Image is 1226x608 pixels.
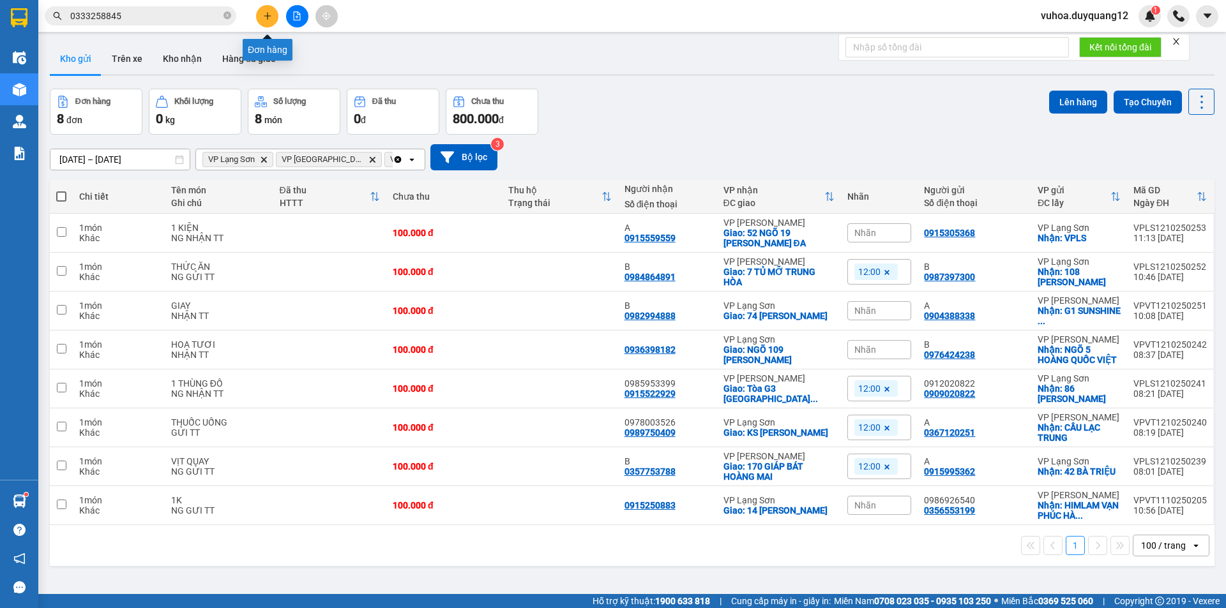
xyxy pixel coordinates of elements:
[723,198,825,208] div: ĐC giao
[1038,295,1121,306] div: VP [PERSON_NAME]
[624,378,711,389] div: 0985953399
[79,191,158,202] div: Chi tiết
[1155,597,1164,605] span: copyright
[723,185,825,195] div: VP nhận
[924,311,975,321] div: 0904388338
[924,228,975,238] div: 0915305368
[1133,185,1197,195] div: Mã GD
[854,345,876,355] span: Nhãn
[1038,316,1045,326] span: ...
[13,83,26,96] img: warehouse-icon
[1133,389,1207,399] div: 08:21 [DATE]
[248,89,340,135] button: Số lượng8món
[624,500,676,510] div: 0915250883
[1151,6,1160,15] sup: 1
[171,350,267,360] div: NHẬN TT
[924,185,1024,195] div: Người gửi
[1038,185,1110,195] div: VP gửi
[874,596,991,606] strong: 0708 023 035 - 0935 103 250
[1038,500,1121,521] div: Nhận: HIMLAM VẠN PHÚC HÀ ĐÔNG
[624,389,676,399] div: 0915522929
[453,111,499,126] span: 800.000
[276,152,382,167] span: VP Hà Nội, close by backspace
[723,461,835,482] div: Giao: 170 GIÁP BÁT HOÀNG MAI
[1038,223,1121,233] div: VP Lạng Sơn
[1066,536,1085,555] button: 1
[1133,427,1207,438] div: 08:19 [DATE]
[1031,8,1139,24] span: vuhoa.duyquang12
[156,111,163,126] span: 0
[24,493,28,496] sup: 1
[1038,233,1121,243] div: Nhận: VPLS
[1133,198,1197,208] div: Ngày ĐH
[1133,378,1207,389] div: VPLS1210250241
[57,111,64,126] span: 8
[393,383,496,394] div: 100.000 đ
[354,111,361,126] span: 0
[393,422,496,433] div: 100.000 đ
[171,339,267,350] div: HOA TƯƠI
[1144,10,1156,22] img: icon-new-feature
[1133,350,1207,360] div: 08:37 [DATE]
[924,505,975,515] div: 0356553199
[13,524,26,536] span: question-circle
[13,494,26,508] img: warehouse-icon
[149,89,241,135] button: Khối lượng0kg
[1173,10,1184,22] img: phone-icon
[171,378,267,389] div: 1 THÙNG ĐỒ
[153,43,212,74] button: Kho nhận
[280,198,370,208] div: HTTT
[1038,198,1110,208] div: ĐC lấy
[847,191,911,202] div: Nhãn
[393,306,496,316] div: 100.000 đ
[171,185,267,195] div: Tên món
[13,115,26,128] img: warehouse-icon
[393,267,496,277] div: 100.000 đ
[624,233,676,243] div: 0915559559
[723,427,835,438] div: Giao: KS HOÀNG THỊNH
[13,51,26,64] img: warehouse-icon
[723,256,835,267] div: VP [PERSON_NAME]
[263,11,272,20] span: plus
[171,233,267,243] div: NG NHẬN TT
[924,378,1024,389] div: 0912020822
[723,311,835,321] div: Giao: 74 TRẦN HƯNG ĐẠO
[256,5,278,27] button: plus
[430,144,497,170] button: Bộ lọc
[79,456,158,466] div: 1 món
[624,456,711,466] div: B
[1103,594,1105,608] span: |
[174,97,213,106] div: Khối lượng
[372,97,396,106] div: Đã thu
[264,115,282,125] span: món
[723,417,835,427] div: VP Lạng Sơn
[924,300,1024,311] div: A
[171,272,267,282] div: NG GỬI TT
[255,111,262,126] span: 8
[1038,422,1121,443] div: Nhận: CẦU LẠC TRUNG
[292,11,301,20] span: file-add
[508,185,601,195] div: Thu hộ
[171,466,267,477] div: NG GỬI TT
[624,199,711,209] div: Số điện thoại
[924,389,975,399] div: 0909020822
[624,427,676,438] div: 0989750409
[66,115,82,125] span: đơn
[502,180,617,214] th: Toggle SortBy
[171,311,267,321] div: NHẬN TT
[286,5,308,27] button: file-add
[79,466,158,477] div: Khác
[208,154,255,165] span: VP Lạng Sơn
[858,266,881,278] span: 12:00
[79,311,158,321] div: Khác
[223,10,231,22] span: close-circle
[1133,272,1207,282] div: 10:46 [DATE]
[171,505,267,515] div: NG GƯI TT
[79,427,158,438] div: Khác
[624,311,676,321] div: 0982994888
[393,154,403,165] svg: Clear all
[499,115,504,125] span: đ
[1133,339,1207,350] div: VPVT1210250242
[171,389,267,399] div: NG NHẬN TT
[1038,256,1121,267] div: VP Lạng Sơn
